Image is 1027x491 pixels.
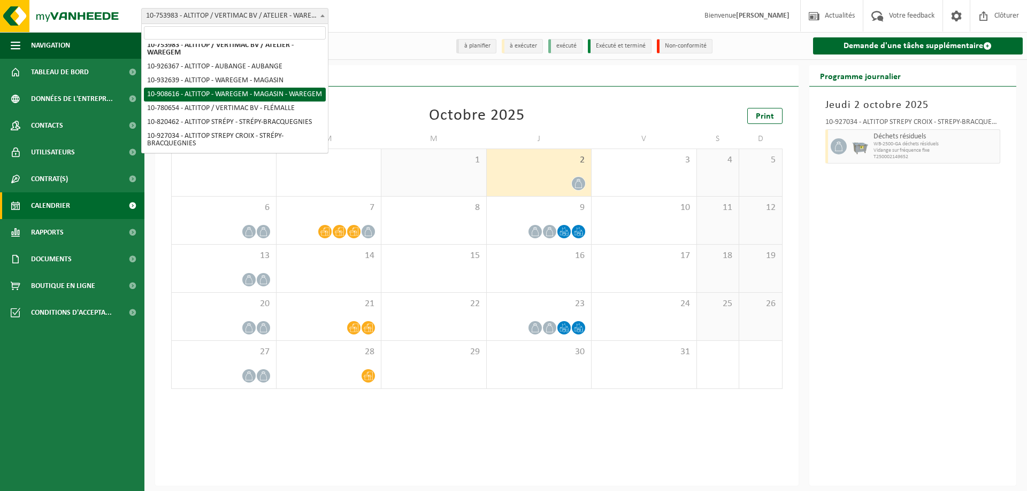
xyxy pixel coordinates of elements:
div: Octobre 2025 [429,108,525,124]
span: 16 [492,250,586,262]
span: 10-753983 - ALTITOP / VERTIMAC BV / ATELIER - WAREGEM [141,8,328,24]
li: 10-927034 - ALTITOP STREPY CROIX - STRÉPY-BRACQUEGNIES [144,129,326,151]
img: WB-2500-GAL-GY-01 [852,138,868,154]
h2: Programme journalier [809,65,911,86]
td: M [381,129,487,149]
span: 30 [492,346,586,358]
span: Données de l'entrepr... [31,85,113,112]
a: Demande d'une tâche supplémentaire [813,37,1023,54]
td: J [487,129,592,149]
span: 20 [177,298,271,310]
a: Print [747,108,783,124]
span: 9 [492,202,586,214]
strong: [PERSON_NAME] [736,12,790,20]
span: 10-753983 - ALTITOP / VERTIMAC BV / ATELIER - WAREGEM [142,9,328,24]
li: Non-conformité [657,39,712,53]
span: Tableau de bord [31,59,89,85]
span: 5 [745,154,776,166]
span: 31 [597,346,691,358]
span: 8 [387,202,481,214]
span: Déchets résiduels [873,133,998,141]
li: 10-753983 - ALTITOP / VERTIMAC BV / ATELIER - WAREGEM [144,38,326,60]
span: 11 [702,202,734,214]
span: 23 [492,298,586,310]
li: 10-780654 - ALTITOP / VERTIMAC BV - FLÉMALLE [144,102,326,115]
div: 10-927034 - ALTITOP STREPY CROIX - STRÉPY-BRACQUEGNIES [825,119,1001,129]
li: à exécuter [502,39,543,53]
li: exécuté [548,39,583,53]
td: S [697,129,740,149]
span: Utilisateurs [31,139,75,166]
span: 12 [745,202,776,214]
span: T250002149652 [873,154,998,160]
span: Rapports [31,219,64,246]
span: Print [756,112,774,121]
span: Contrat(s) [31,166,68,192]
span: 27 [177,346,271,358]
span: 15 [387,250,481,262]
td: M [277,129,382,149]
span: 28 [282,346,376,358]
span: Documents [31,246,72,272]
td: D [739,129,782,149]
span: 26 [745,298,776,310]
span: Boutique en ligne [31,272,95,299]
li: à planifier [456,39,496,53]
span: 3 [597,154,691,166]
span: 25 [702,298,734,310]
li: 10-908616 - ALTITOP - WAREGEM - MAGASIN - WAREGEM [144,88,326,102]
span: 13 [177,250,271,262]
span: 21 [282,298,376,310]
span: 18 [702,250,734,262]
span: 14 [282,250,376,262]
span: 6 [177,202,271,214]
span: Calendrier [31,192,70,219]
li: 10-926367 - ALTITOP - AUBANGE - AUBANGE [144,60,326,74]
span: 22 [387,298,481,310]
span: 4 [702,154,734,166]
span: 29 [387,346,481,358]
span: 7 [282,202,376,214]
span: WB-2500-GA déchets résiduels [873,141,998,147]
span: Contacts [31,112,63,139]
span: 19 [745,250,776,262]
li: 10-820462 - ALTITOP STRÉPY - STRÉPY-BRACQUEGNIES [144,115,326,129]
span: Navigation [31,32,70,59]
li: 10-932639 - ALTITOP - WAREGEM - MAGASIN [144,74,326,88]
span: 24 [597,298,691,310]
span: 10 [597,202,691,214]
span: 1 [387,154,481,166]
h3: Jeudi 2 octobre 2025 [825,97,1001,113]
li: Exécuté et terminé [588,39,652,53]
span: Conditions d'accepta... [31,299,112,326]
td: V [592,129,697,149]
span: 17 [597,250,691,262]
span: Vidange sur fréquence fixe [873,147,998,154]
span: 2 [492,154,586,166]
